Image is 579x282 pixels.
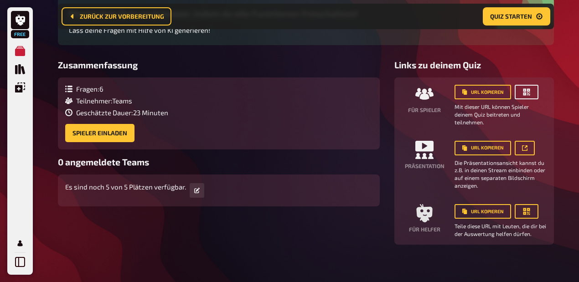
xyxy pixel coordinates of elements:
[455,85,511,99] button: URL kopieren
[455,159,547,190] small: Die Präsentationsansicht kannst du z.B. in deinen Stream einbinden oder auf einem separaten Bilds...
[62,7,171,26] button: Zurück zur Vorbereitung
[409,226,440,232] h4: Für Helfer
[65,182,186,192] p: Es sind noch 5 von 5 Plätzen verfügbar.
[11,42,29,60] a: Meine Quizze
[405,163,445,169] h4: Präsentation
[65,124,134,142] button: Spieler einladen
[483,7,550,26] button: Quiz starten
[394,60,554,70] h3: Links zu deinem Quiz
[408,107,441,113] h4: Für Spieler
[12,31,28,37] span: Free
[58,157,380,167] h3: 0 angemeldete Teams
[455,141,511,155] button: URL kopieren
[69,26,210,34] span: Lass deine Fragen mit Hilfe von KI generieren!
[490,13,532,20] span: Quiz starten
[455,222,547,238] small: Teile diese URL mit Leuten, die dir bei der Auswertung helfen dürfen.
[58,60,380,70] h3: Zusammenfassung
[455,103,547,126] small: Mit dieser URL können Spieler deinem Quiz beitreten und teilnehmen.
[11,234,29,252] a: Mein Konto
[76,97,132,105] span: Teilnehmer : Teams
[11,60,29,78] a: Quiz Sammlung
[80,13,164,20] span: Zurück zur Vorbereitung
[11,78,29,97] a: Einblendungen
[455,204,511,219] button: URL kopieren
[65,85,168,93] div: Fragen : 6
[76,108,168,117] span: Geschätzte Dauer : 23 Minuten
